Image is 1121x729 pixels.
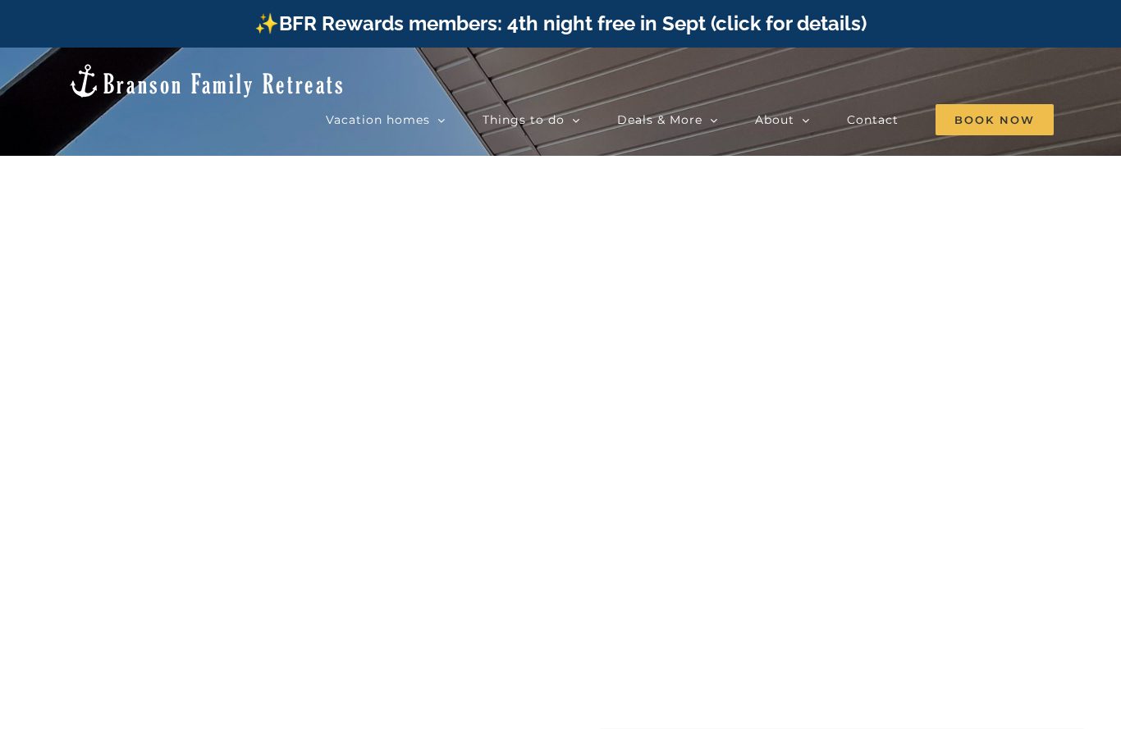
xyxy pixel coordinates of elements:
[483,114,565,125] span: Things to do
[617,114,702,125] span: Deals & More
[483,103,580,136] a: Things to do
[326,103,446,136] a: Vacation homes
[755,103,810,136] a: About
[254,11,867,35] a: ✨BFR Rewards members: 4th night free in Sept (click for details)
[847,103,899,136] a: Contact
[847,114,899,125] span: Contact
[617,103,718,136] a: Deals & More
[326,103,1054,136] nav: Main Menu
[755,114,794,125] span: About
[936,104,1054,135] span: Book Now
[326,114,430,125] span: Vacation homes
[936,103,1054,136] a: Book Now
[67,62,345,99] img: Branson Family Retreats Logo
